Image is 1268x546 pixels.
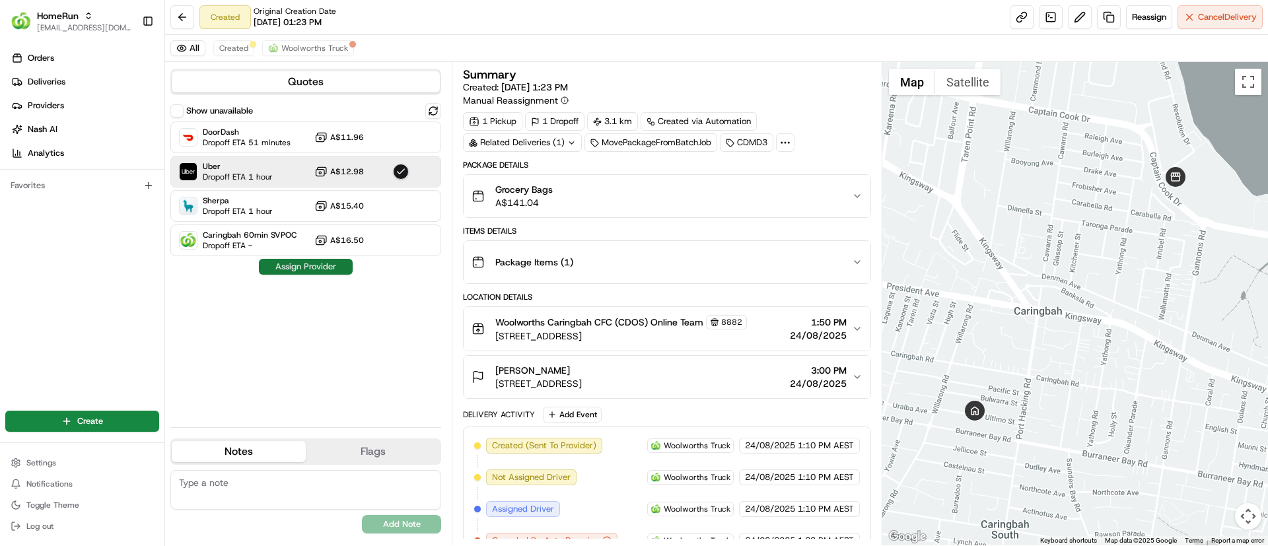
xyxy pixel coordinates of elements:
button: Show satellite imagery [935,69,1001,95]
button: A$12.98 [314,165,364,178]
label: Show unavailable [186,105,253,117]
button: A$16.50 [314,234,364,247]
span: A$16.50 [330,235,364,246]
button: All [170,40,205,56]
button: Settings [5,454,159,472]
button: Reassign [1126,5,1172,29]
img: Google [886,528,929,545]
span: 1:10 PM AEST [798,471,854,483]
button: Flags [306,441,440,462]
span: Log out [26,521,53,531]
span: Original Creation Date [254,6,336,17]
span: Providers [28,100,64,112]
button: A$11.96 [314,131,364,144]
span: Map data ©2025 Google [1105,537,1177,544]
span: Package Items ( 1 ) [495,256,573,269]
button: Map camera controls [1235,503,1261,529]
span: Not Assigned Driver [492,471,571,483]
span: A$15.40 [330,201,364,211]
img: ww.png [651,535,661,546]
a: Providers [5,95,164,116]
button: Notes [172,441,306,462]
span: 24/08/2025 [790,377,847,390]
div: Package Details [463,160,870,170]
span: Settings [26,458,56,468]
span: 24/08/2025 [745,503,795,515]
img: ww.png [651,472,661,483]
a: Open this area in Google Maps (opens a new window) [886,528,929,545]
button: Manual Reassignment [463,94,569,107]
button: Add Event [543,407,602,423]
button: Quotes [172,71,440,92]
span: 24/08/2025 [790,329,847,342]
span: Toggle Theme [26,500,79,510]
span: Deliveries [28,76,65,88]
span: Woolworths Caringbah CFC (CDOS) Online Team [495,316,703,329]
button: Woolworths Caringbah CFC (CDOS) Online Team8882[STREET_ADDRESS]1:50 PM24/08/2025 [464,307,870,351]
a: Deliveries [5,71,164,92]
span: Manual Reassignment [463,94,558,107]
img: ww.png [651,440,661,451]
button: [EMAIL_ADDRESS][DOMAIN_NAME] [37,22,131,33]
div: Location Details [463,292,870,302]
span: A$141.04 [495,196,553,209]
button: Package Items (1) [464,241,870,283]
span: Created: [463,81,568,94]
a: Orders [5,48,164,69]
button: [PERSON_NAME][STREET_ADDRESS]3:00 PM24/08/2025 [464,356,870,398]
button: HomeRun [37,9,79,22]
span: Notifications [26,479,73,489]
div: Favorites [5,175,159,196]
span: 3:00 PM [790,364,847,377]
img: ww.png [268,43,279,53]
button: A$15.40 [314,199,364,213]
span: Woolworths Truck [664,535,730,546]
div: CDMD3 [720,133,773,152]
span: Woolworths Truck [664,472,730,483]
button: Show street map [889,69,935,95]
span: Create [77,415,103,427]
a: Terms (opens in new tab) [1185,537,1203,544]
img: HomeRun [11,11,32,32]
a: Created via Automation [641,112,757,131]
span: [DATE] 01:23 PM [254,17,322,28]
div: MovePackageFromBatchJob [584,133,717,152]
div: Related Deliveries (1) [463,133,582,152]
span: Woolworths Truck [664,440,730,451]
span: Woolworths Truck [664,504,730,514]
img: Sherpa [180,197,197,215]
div: 1 Pickup [463,112,522,131]
button: Created [213,40,254,56]
span: Orders [28,52,54,64]
span: Reassign [1132,11,1166,23]
span: 8882 [721,317,742,327]
a: Report a map error [1211,537,1264,544]
span: Created (Sent To Provider) [492,440,596,452]
span: Dropoff ETA - [203,240,295,251]
span: Dropoff ETA 1 hour [203,172,273,182]
button: Create [5,411,159,432]
span: Assigned Driver [492,503,554,515]
span: 24/08/2025 [745,471,795,483]
span: Dropoff ETA 1 hour [203,206,273,217]
button: Log out [5,517,159,535]
span: Woolworths Truck [281,43,348,53]
button: Toggle fullscreen view [1235,69,1261,95]
img: Uber [180,163,197,180]
span: Grocery Bags [495,183,553,196]
button: Woolworths Truck [262,40,354,56]
img: ww.png [651,504,661,514]
span: 1:10 PM AEST [798,503,854,515]
span: Created [219,43,248,53]
span: [DATE] 1:23 PM [501,81,568,93]
button: Keyboard shortcuts [1040,536,1097,545]
span: Caringbah 60min SVPOC [203,230,297,240]
img: DoorDash [180,129,197,146]
span: A$11.96 [330,132,364,143]
button: HomeRunHomeRun[EMAIL_ADDRESS][DOMAIN_NAME] [5,5,137,37]
span: 1:10 PM AEST [798,440,854,452]
button: Grocery BagsA$141.04 [464,175,870,217]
